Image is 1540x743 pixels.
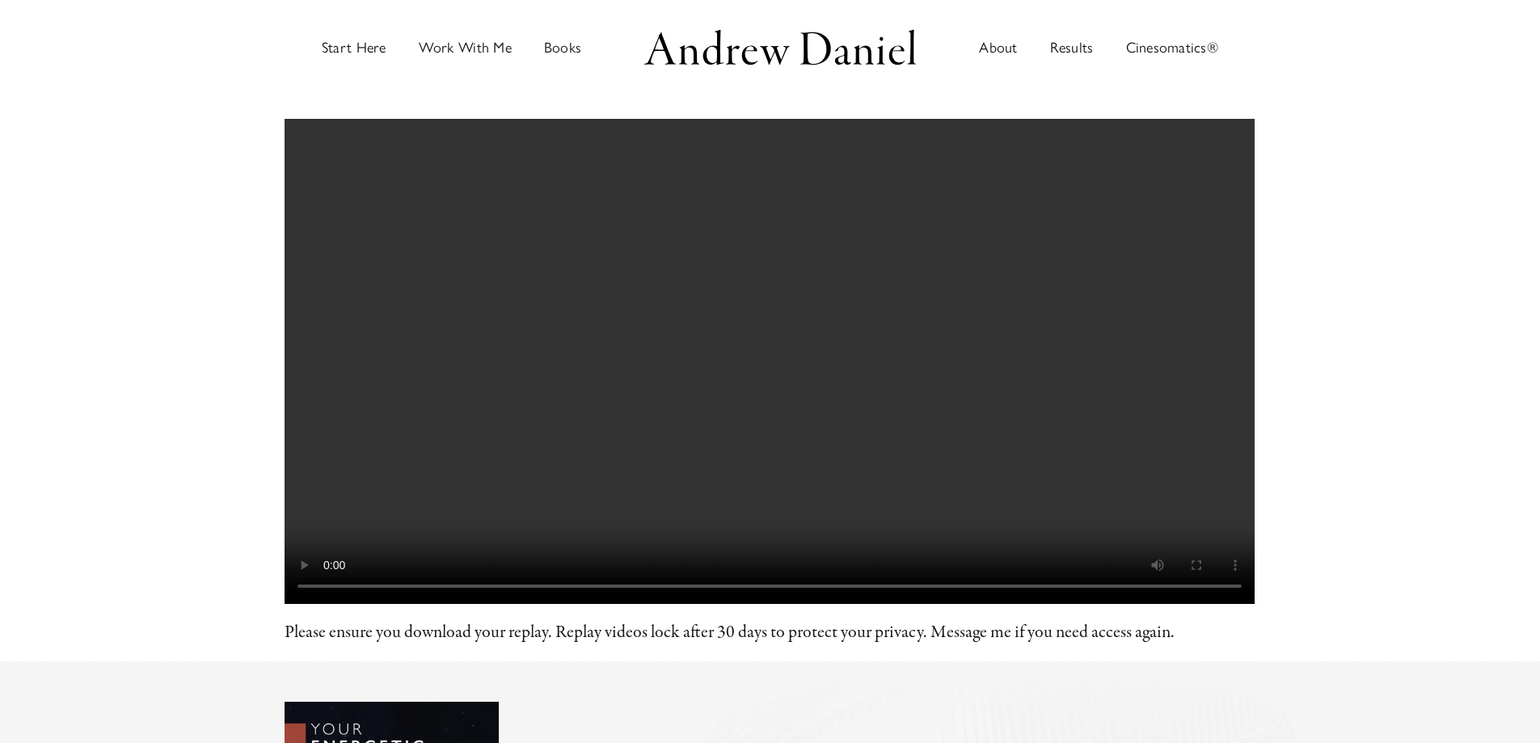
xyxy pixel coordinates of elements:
[979,40,1017,55] span: About
[544,3,581,92] a: Discover books written by Andrew Daniel
[544,40,581,55] span: Books
[1050,40,1094,55] span: Results
[1050,3,1094,92] a: Results
[419,40,512,55] span: Work With Me
[285,620,1255,645] p: Please ensure you down­load your replay. Replay videos lock after 30 days to pro­tect your pri­va...
[1126,40,1219,55] span: Cinesomatics®
[322,3,386,92] a: Start Here
[322,40,386,55] span: Start Here
[639,25,922,70] img: Andrew Daniel Logo
[979,3,1017,92] a: About
[1126,3,1219,92] a: Cinesomatics®
[419,3,512,92] a: Work with Andrew in groups or private sessions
